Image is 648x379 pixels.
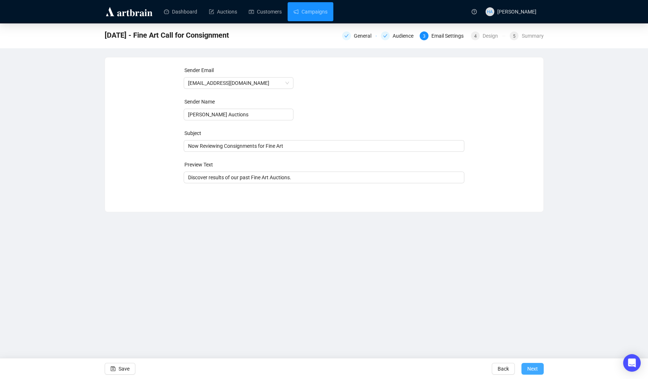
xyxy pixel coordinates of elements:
[521,31,543,40] div: Summary
[513,34,516,39] span: 5
[184,129,465,137] div: Subject
[483,31,502,40] div: Design
[184,67,214,73] label: Sender Email
[293,2,327,21] a: Campaigns
[119,359,130,379] span: Save
[431,31,468,40] div: Email Settings
[342,31,377,40] div: General
[105,29,229,41] span: 10/13/25 - Fine Art Call for Consignment
[510,31,543,40] div: 5Summary
[383,34,387,38] span: check
[471,31,505,40] div: 4Design
[344,34,349,38] span: check
[487,8,492,15] span: HA
[497,9,536,15] span: [PERSON_NAME]
[184,99,215,105] label: Sender Name
[111,366,116,371] span: save
[420,31,467,40] div: 3Email Settings
[474,34,477,39] span: 4
[354,31,376,40] div: General
[423,34,426,39] span: 3
[623,354,641,372] div: Open Intercom Messenger
[188,78,289,89] span: info@lelandlittle.com
[498,359,509,379] span: Back
[393,31,418,40] div: Audience
[184,161,465,169] div: Preview Text
[164,2,197,21] a: Dashboard
[492,363,515,375] button: Back
[381,31,415,40] div: Audience
[105,363,135,375] button: Save
[472,9,477,14] span: question-circle
[521,363,544,375] button: Next
[105,6,154,18] img: logo
[249,2,282,21] a: Customers
[209,2,237,21] a: Auctions
[527,359,538,379] span: Next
